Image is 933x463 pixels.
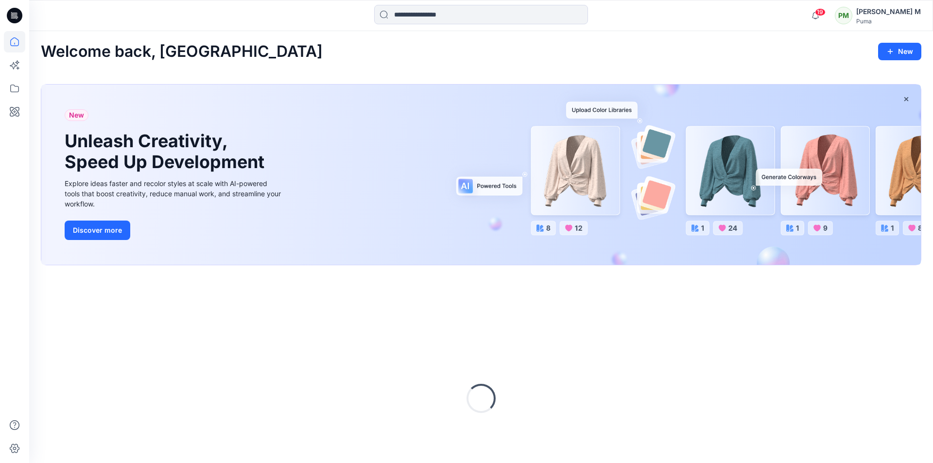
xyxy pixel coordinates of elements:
[856,17,921,25] div: Puma
[65,131,269,172] h1: Unleash Creativity, Speed Up Development
[878,43,921,60] button: New
[65,178,283,209] div: Explore ideas faster and recolor styles at scale with AI-powered tools that boost creativity, red...
[856,6,921,17] div: [PERSON_NAME] M
[41,43,323,61] h2: Welcome back, [GEOGRAPHIC_DATA]
[69,109,84,121] span: New
[815,8,826,16] span: 19
[835,7,852,24] div: PM
[65,221,130,240] button: Discover more
[65,221,283,240] a: Discover more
